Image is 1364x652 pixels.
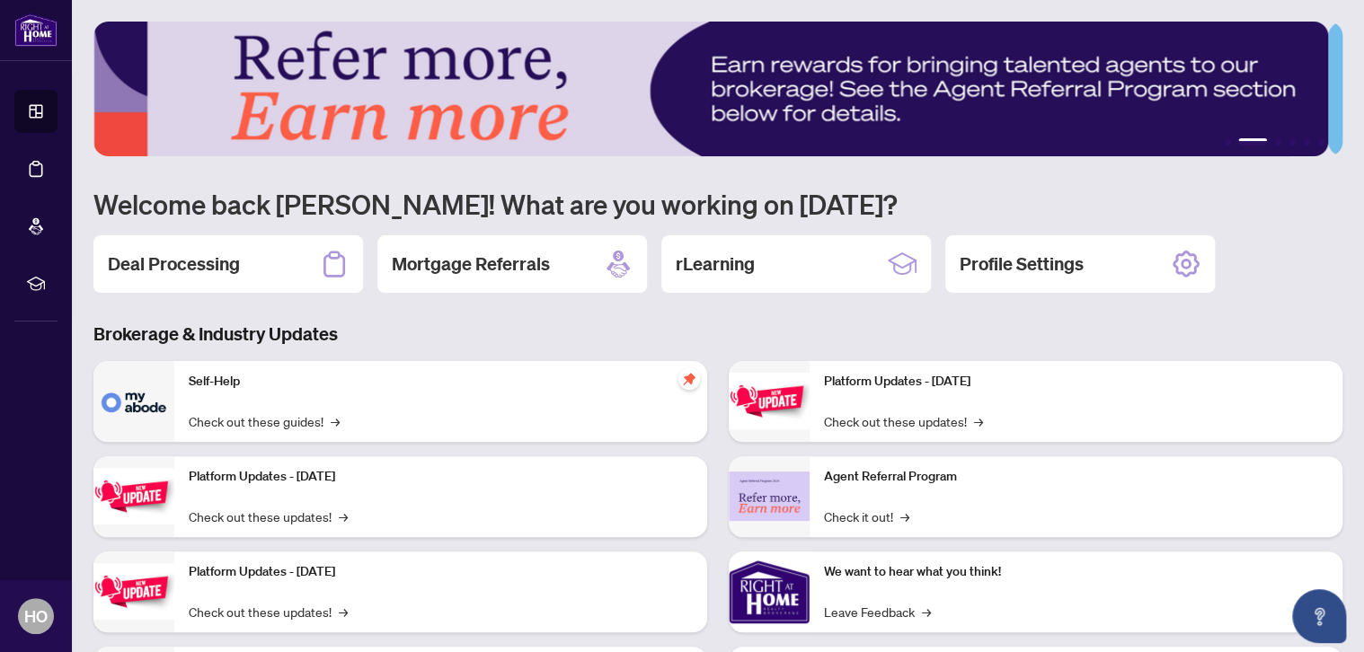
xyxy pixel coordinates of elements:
img: We want to hear what you think! [729,551,810,632]
a: Check out these updates!→ [824,411,983,431]
h3: Brokerage & Industry Updates [93,322,1342,347]
img: Platform Updates - July 21, 2025 [93,563,174,620]
a: Check out these guides!→ [189,411,340,431]
img: Slide 1 [93,22,1328,156]
h2: Profile Settings [960,251,1084,277]
span: → [974,411,983,431]
p: Self-Help [189,372,693,392]
img: Agent Referral Program [729,471,810,521]
span: → [922,602,931,621]
p: We want to hear what you think! [824,562,1328,582]
p: Platform Updates - [DATE] [189,467,693,487]
button: 4 [1289,138,1296,145]
span: → [900,507,909,526]
h2: Deal Processing [108,251,240,277]
img: Platform Updates - September 16, 2025 [93,468,174,524]
a: Check out these updates!→ [189,507,348,526]
a: Check it out!→ [824,507,909,526]
a: Leave Feedback→ [824,602,931,621]
p: Agent Referral Program [824,467,1328,487]
button: 6 [1317,138,1324,145]
button: 2 [1238,138,1267,145]
span: → [331,411,340,431]
img: Platform Updates - June 23, 2025 [729,373,810,429]
a: Check out these updates!→ [189,602,348,621]
span: → [339,602,348,621]
h2: rLearning [676,251,755,277]
button: 5 [1303,138,1310,145]
p: Platform Updates - [DATE] [189,562,693,582]
h1: Welcome back [PERSON_NAME]! What are you working on [DATE]? [93,187,1342,221]
span: HO [24,604,48,629]
button: 1 [1224,138,1231,145]
img: logo [14,13,58,47]
button: Open asap [1292,589,1346,643]
button: 3 [1274,138,1281,145]
p: Platform Updates - [DATE] [824,372,1328,392]
h2: Mortgage Referrals [392,251,550,277]
img: Self-Help [93,361,174,442]
span: → [339,507,348,526]
span: pushpin [678,368,700,390]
